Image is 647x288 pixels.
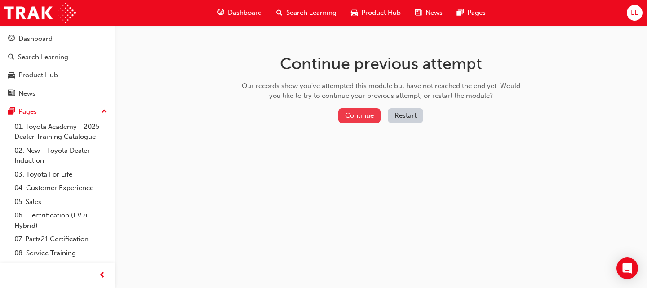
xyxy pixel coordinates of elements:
span: search-icon [276,7,283,18]
span: Product Hub [361,8,401,18]
div: Search Learning [18,52,68,62]
h1: Continue previous attempt [239,54,523,74]
button: Continue [338,108,381,123]
a: 05. Sales [11,195,111,209]
span: car-icon [351,7,358,18]
a: 01. Toyota Academy - 2025 Dealer Training Catalogue [11,120,111,144]
a: 04. Customer Experience [11,181,111,195]
a: 02. New - Toyota Dealer Induction [11,144,111,168]
a: Product Hub [4,67,111,84]
div: Dashboard [18,34,53,44]
span: LL [631,8,638,18]
a: 03. Toyota For Life [11,168,111,182]
button: DashboardSearch LearningProduct HubNews [4,29,111,103]
button: Pages [4,103,111,120]
span: up-icon [101,106,107,118]
span: prev-icon [99,270,106,281]
span: pages-icon [8,108,15,116]
a: search-iconSearch Learning [269,4,344,22]
a: 06. Electrification (EV & Hybrid) [11,208,111,232]
a: car-iconProduct Hub [344,4,408,22]
button: LL [627,5,643,21]
a: guage-iconDashboard [210,4,269,22]
span: News [425,8,443,18]
span: news-icon [415,7,422,18]
span: pages-icon [457,7,464,18]
span: Search Learning [286,8,337,18]
span: Pages [467,8,486,18]
a: Dashboard [4,31,111,47]
div: Open Intercom Messenger [616,257,638,279]
span: Dashboard [228,8,262,18]
div: Product Hub [18,70,58,80]
a: 09. Technical Training [11,260,111,274]
span: search-icon [8,53,14,62]
a: 08. Service Training [11,246,111,260]
span: guage-icon [217,7,224,18]
span: car-icon [8,71,15,80]
span: news-icon [8,90,15,98]
a: news-iconNews [408,4,450,22]
div: Pages [18,106,37,117]
span: guage-icon [8,35,15,43]
a: Search Learning [4,49,111,66]
a: pages-iconPages [450,4,493,22]
img: Trak [4,3,76,23]
div: News [18,89,35,99]
button: Restart [388,108,423,123]
a: 07. Parts21 Certification [11,232,111,246]
div: Our records show you've attempted this module but have not reached the end yet. Would you like to... [239,81,523,101]
a: News [4,85,111,102]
